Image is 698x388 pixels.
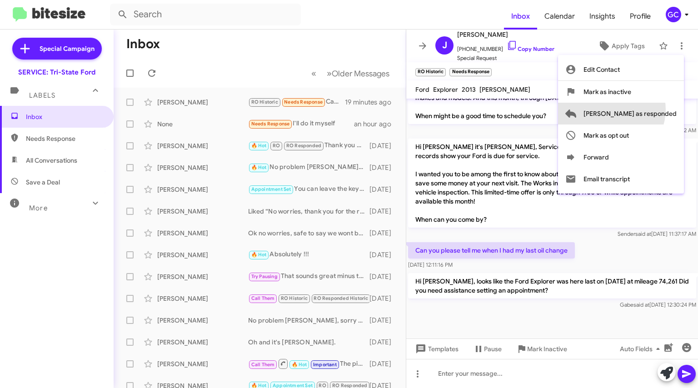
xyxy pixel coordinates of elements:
[583,124,629,146] span: Mark as opt out
[583,59,620,80] span: Edit Contact
[583,81,631,103] span: Mark as inactive
[558,146,684,168] button: Forward
[583,103,677,124] span: [PERSON_NAME] as responded
[558,168,684,190] button: Email transcript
